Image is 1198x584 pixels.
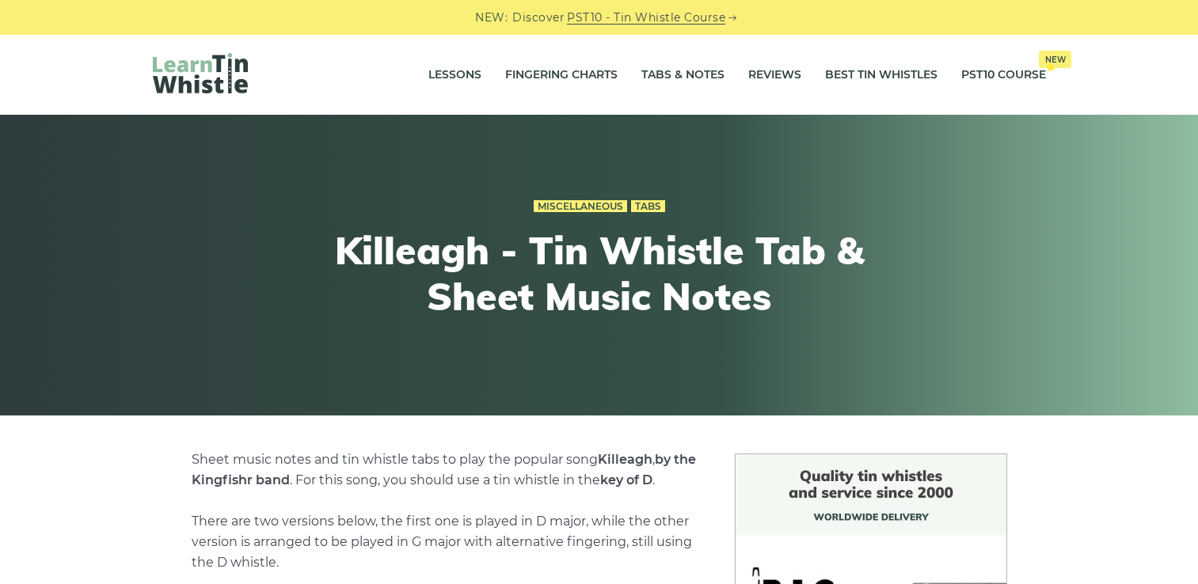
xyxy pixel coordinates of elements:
[153,53,248,93] img: LearnTinWhistle.com
[1039,51,1071,68] span: New
[308,228,891,319] h1: Killeagh - Tin Whistle Tab & Sheet Music Notes
[600,472,652,487] strong: key of D
[428,55,481,95] a: Lessons
[748,55,801,95] a: Reviews
[192,449,697,573] p: . For this song, you should use a tin whistle in the . There are two versions below, the first on...
[598,452,652,467] strong: Killeagh
[534,200,627,213] a: Miscellaneous
[825,55,937,95] a: Best Tin Whistles
[631,200,665,213] a: Tabs
[641,55,725,95] a: Tabs & Notes
[961,55,1046,95] a: PST10 CourseNew
[505,55,618,95] a: Fingering Charts
[192,452,655,467] span: Sheet music notes and tin whistle tabs to play the popular song ,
